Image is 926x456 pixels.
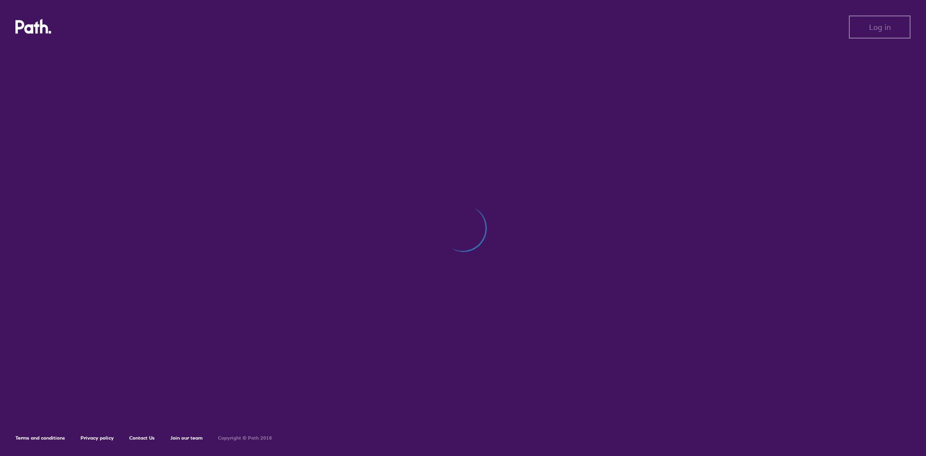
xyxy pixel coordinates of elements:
[170,435,203,441] a: Join our team
[129,435,155,441] a: Contact Us
[81,435,114,441] a: Privacy policy
[15,435,65,441] a: Terms and conditions
[849,15,911,39] button: Log in
[218,435,272,441] h6: Copyright © Path 2018
[869,23,891,31] span: Log in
